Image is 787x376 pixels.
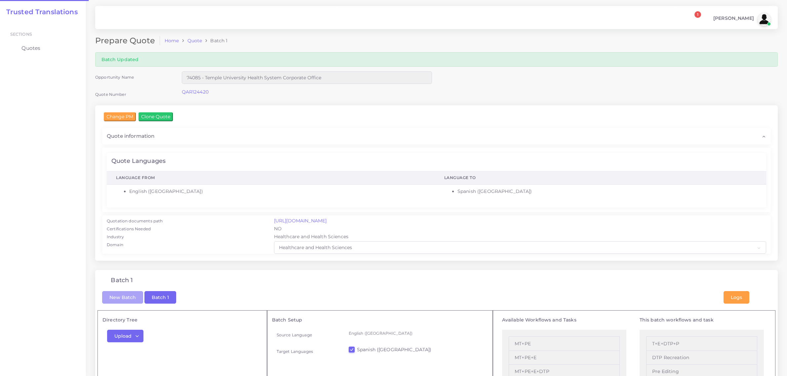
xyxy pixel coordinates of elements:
[138,112,173,121] input: Clone Quote
[111,277,133,284] h4: Batch 1
[2,8,78,16] a: Trusted Translations
[104,112,136,121] input: Change PM
[357,346,432,353] label: Spanish ([GEOGRAPHIC_DATA])
[710,13,773,26] a: [PERSON_NAME]avatar
[21,45,40,52] span: Quotes
[457,188,757,195] li: Spanish ([GEOGRAPHIC_DATA])
[435,171,766,185] th: Language To
[10,32,32,37] span: Sections
[107,218,163,224] label: Quotation documents path
[277,332,312,338] label: Source Language
[107,226,151,232] label: Certifications Needed
[107,132,154,140] span: Quote information
[95,74,134,80] label: Opportunity Name
[102,294,143,300] a: New Batch
[187,37,202,44] a: Quote
[5,41,81,55] a: Quotes
[95,92,126,97] label: Quote Number
[102,317,262,323] h5: Directory Tree
[102,128,771,144] div: Quote information
[646,351,757,365] li: DTP Recreation
[724,291,749,304] button: Logs
[694,11,701,18] span: 1
[107,171,435,185] th: Language From
[102,291,143,304] button: New Batch
[689,15,700,24] a: 1
[509,351,620,365] li: MT+PE+E
[349,330,484,337] p: English ([GEOGRAPHIC_DATA])
[758,13,771,26] img: avatar
[646,336,757,351] li: T+E+DTP+P
[107,330,143,342] button: Upload
[269,225,771,233] div: NO
[144,291,176,304] button: Batch 1
[129,188,426,195] li: English ([GEOGRAPHIC_DATA])
[107,242,123,248] label: Domain
[277,349,313,354] label: Target Languages
[713,16,754,20] span: [PERSON_NAME]
[731,294,742,300] span: Logs
[269,233,771,241] div: Healthcare and Health Sciences
[95,36,160,46] h2: Prepare Quote
[165,37,179,44] a: Home
[182,89,209,95] a: QAR124420
[144,294,176,300] a: Batch 1
[509,336,620,351] li: MT+PE
[640,317,764,323] h5: This batch workflows and task
[272,317,488,323] h5: Batch Setup
[274,218,327,224] a: [URL][DOMAIN_NAME]
[202,37,227,44] li: Batch 1
[502,317,626,323] h5: Available Workflows and Tasks
[95,52,778,66] div: Batch Updated
[111,158,166,165] h4: Quote Languages
[107,234,124,240] label: Industry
